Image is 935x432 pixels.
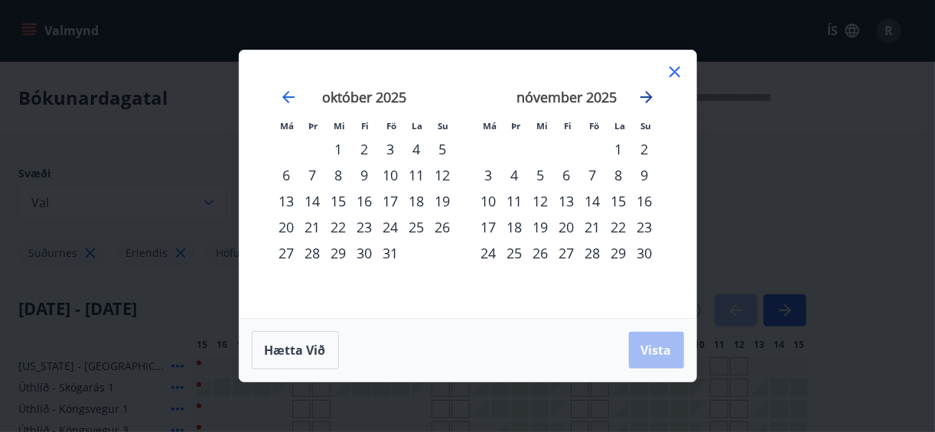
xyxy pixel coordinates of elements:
td: Choose föstudagur, 3. október 2025 as your check-in date. It’s available. [378,136,404,162]
td: Choose miðvikudagur, 29. október 2025 as your check-in date. It’s available. [326,240,352,266]
div: 15 [326,188,352,214]
td: Choose föstudagur, 17. október 2025 as your check-in date. It’s available. [378,188,404,214]
div: 2 [632,136,658,162]
td: Choose miðvikudagur, 1. október 2025 as your check-in date. It’s available. [326,136,352,162]
td: Choose miðvikudagur, 8. október 2025 as your check-in date. It’s available. [326,162,352,188]
div: 5 [528,162,554,188]
div: 7 [300,162,326,188]
div: 4 [404,136,430,162]
td: Choose sunnudagur, 16. nóvember 2025 as your check-in date. It’s available. [632,188,658,214]
div: 6 [274,162,300,188]
small: Þr [309,120,318,132]
div: 19 [430,188,456,214]
small: Mi [536,120,548,132]
td: Choose fimmtudagur, 23. október 2025 as your check-in date. It’s available. [352,214,378,240]
td: Choose þriðjudagur, 7. október 2025 as your check-in date. It’s available. [300,162,326,188]
div: 17 [476,214,502,240]
div: 2 [352,136,378,162]
div: 3 [378,136,404,162]
td: Choose mánudagur, 10. nóvember 2025 as your check-in date. It’s available. [476,188,502,214]
td: Choose föstudagur, 21. nóvember 2025 as your check-in date. It’s available. [580,214,606,240]
div: 21 [580,214,606,240]
div: 31 [378,240,404,266]
td: Choose mánudagur, 17. nóvember 2025 as your check-in date. It’s available. [476,214,502,240]
td: Choose sunnudagur, 5. október 2025 as your check-in date. It’s available. [430,136,456,162]
div: 7 [580,162,606,188]
td: Choose sunnudagur, 19. október 2025 as your check-in date. It’s available. [430,188,456,214]
div: 12 [528,188,554,214]
div: Move backward to switch to the previous month. [279,88,298,106]
td: Choose þriðjudagur, 14. október 2025 as your check-in date. It’s available. [300,188,326,214]
div: 10 [476,188,502,214]
div: 28 [580,240,606,266]
td: Choose fimmtudagur, 2. október 2025 as your check-in date. It’s available. [352,136,378,162]
td: Choose sunnudagur, 23. nóvember 2025 as your check-in date. It’s available. [632,214,658,240]
div: 19 [528,214,554,240]
div: 9 [352,162,378,188]
div: 6 [554,162,580,188]
td: Choose mánudagur, 6. október 2025 as your check-in date. It’s available. [274,162,300,188]
td: Choose sunnudagur, 2. nóvember 2025 as your check-in date. It’s available. [632,136,658,162]
td: Choose sunnudagur, 30. nóvember 2025 as your check-in date. It’s available. [632,240,658,266]
div: 20 [274,214,300,240]
div: 26 [528,240,554,266]
div: 11 [404,162,430,188]
div: 25 [404,214,430,240]
td: Choose fimmtudagur, 6. nóvember 2025 as your check-in date. It’s available. [554,162,580,188]
div: 8 [606,162,632,188]
div: 21 [300,214,326,240]
div: 23 [632,214,658,240]
small: La [615,120,626,132]
small: La [412,120,423,132]
div: 29 [606,240,632,266]
small: Má [484,120,497,132]
td: Choose miðvikudagur, 12. nóvember 2025 as your check-in date. It’s available. [528,188,554,214]
td: Choose fimmtudagur, 16. október 2025 as your check-in date. It’s available. [352,188,378,214]
strong: október 2025 [323,88,407,106]
div: 13 [554,188,580,214]
div: 9 [632,162,658,188]
td: Choose þriðjudagur, 4. nóvember 2025 as your check-in date. It’s available. [502,162,528,188]
td: Choose laugardagur, 4. október 2025 as your check-in date. It’s available. [404,136,430,162]
div: 22 [326,214,352,240]
td: Choose laugardagur, 11. október 2025 as your check-in date. It’s available. [404,162,430,188]
strong: nóvember 2025 [516,88,617,106]
div: 11 [502,188,528,214]
td: Choose laugardagur, 22. nóvember 2025 as your check-in date. It’s available. [606,214,632,240]
div: 5 [430,136,456,162]
div: 22 [606,214,632,240]
div: 8 [326,162,352,188]
td: Choose mánudagur, 20. október 2025 as your check-in date. It’s available. [274,214,300,240]
div: 27 [274,240,300,266]
td: Choose föstudagur, 24. október 2025 as your check-in date. It’s available. [378,214,404,240]
small: Þr [512,120,521,132]
small: Mi [334,120,345,132]
div: 16 [352,188,378,214]
div: 18 [404,188,430,214]
td: Choose miðvikudagur, 5. nóvember 2025 as your check-in date. It’s available. [528,162,554,188]
td: Choose fimmtudagur, 30. október 2025 as your check-in date. It’s available. [352,240,378,266]
td: Choose mánudagur, 24. nóvember 2025 as your check-in date. It’s available. [476,240,502,266]
div: 3 [476,162,502,188]
td: Choose föstudagur, 28. nóvember 2025 as your check-in date. It’s available. [580,240,606,266]
td: Choose fimmtudagur, 27. nóvember 2025 as your check-in date. It’s available. [554,240,580,266]
div: 15 [606,188,632,214]
td: Choose mánudagur, 13. október 2025 as your check-in date. It’s available. [274,188,300,214]
div: 16 [632,188,658,214]
td: Choose laugardagur, 25. október 2025 as your check-in date. It’s available. [404,214,430,240]
div: 25 [502,240,528,266]
div: Move forward to switch to the next month. [637,88,656,106]
div: 24 [476,240,502,266]
div: 28 [300,240,326,266]
td: Choose föstudagur, 31. október 2025 as your check-in date. It’s available. [378,240,404,266]
td: Choose fimmtudagur, 20. nóvember 2025 as your check-in date. It’s available. [554,214,580,240]
div: 24 [378,214,404,240]
td: Choose föstudagur, 14. nóvember 2025 as your check-in date. It’s available. [580,188,606,214]
td: Choose miðvikudagur, 15. október 2025 as your check-in date. It’s available. [326,188,352,214]
small: Fi [362,120,370,132]
div: Calendar [258,69,678,300]
small: Fö [589,120,599,132]
td: Choose sunnudagur, 26. október 2025 as your check-in date. It’s available. [430,214,456,240]
small: Fi [565,120,572,132]
div: 18 [502,214,528,240]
